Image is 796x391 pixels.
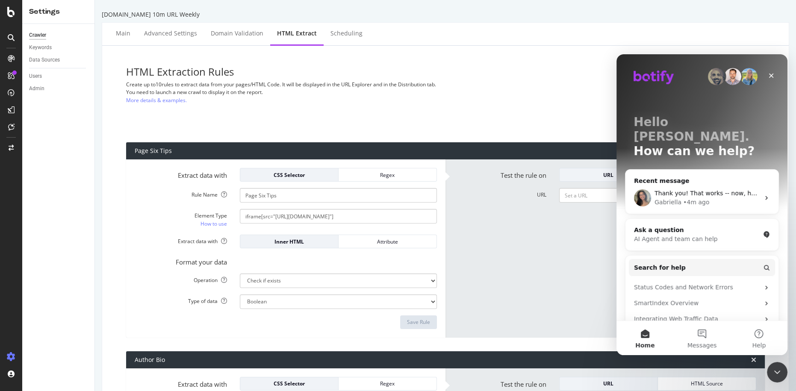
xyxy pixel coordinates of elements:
div: Scheduling [330,29,363,38]
div: Inner HTML [247,238,331,245]
label: Operation [128,273,233,284]
div: Main [116,29,130,38]
button: Save Rule [400,315,437,329]
span: Thank you! That works -- now, how can I apply that as a filter in URL Explorer? [38,135,273,142]
div: SmartIndex Overview [18,244,143,253]
a: Crawler [29,31,88,40]
span: Search for help [18,209,69,218]
button: URL [559,168,658,182]
button: Search for help [12,205,159,222]
div: Author Bio [135,356,165,364]
label: Test the rule on [448,168,553,180]
div: Advanced Settings [144,29,197,38]
div: Page Six Tips [135,147,172,155]
a: More details & examples. [126,96,187,105]
div: HTML Source [665,380,749,387]
div: times [751,356,756,363]
button: CSS Selector [240,168,339,182]
input: CSS Expression [240,209,437,223]
span: Home [19,288,38,294]
div: Close [147,14,162,29]
div: Ask a questionAI Agent and team can help [9,164,162,197]
div: Admin [29,84,44,93]
label: Type of data [128,294,233,305]
a: Data Sources [29,56,88,65]
div: CSS Selector [247,171,331,179]
button: Inner HTML [240,235,339,248]
label: Extract data with [128,377,233,389]
div: Integrating Web Traffic Data [12,257,159,273]
div: Status Codes and Network Errors [12,225,159,241]
div: Status Codes and Network Errors [18,229,143,238]
input: Provide a name [240,188,437,203]
a: Keywords [29,43,88,52]
input: Set a URL [559,188,756,203]
div: Regex [345,171,430,179]
label: Format your data [128,255,233,267]
div: CSS Selector [247,380,331,387]
button: CSS Selector [240,377,339,391]
div: Crawler [29,31,46,40]
div: Settings [29,7,88,17]
button: Regex [339,168,437,182]
div: [DOMAIN_NAME] 10m URL Weekly [102,10,789,19]
div: Attribute [345,238,430,245]
div: URL [566,380,651,387]
label: Rule Name [128,188,233,198]
div: Data Sources [29,56,60,65]
div: SmartIndex Overview [12,241,159,257]
label: Extract data with [128,168,233,180]
label: URL [448,188,553,198]
button: URL [559,377,658,391]
a: Admin [29,84,88,93]
label: Test the rule on [448,377,553,389]
div: Domain Validation [211,29,263,38]
div: Integrating Web Traffic Data [18,260,143,269]
div: • 4m ago [67,144,93,153]
div: Save Rule [407,318,430,326]
label: Extract data with [128,235,233,245]
h3: HTML Extraction Rules [126,66,547,77]
a: How to use [200,219,227,228]
div: AI Agent and team can help [18,180,143,189]
button: Messages [57,267,114,301]
iframe: Intercom live chat [616,54,787,355]
a: Users [29,72,88,81]
button: Help [114,267,171,301]
div: HTML Extract [277,29,317,38]
div: Element Type [135,212,227,219]
div: Gabriella [38,144,65,153]
div: You need to launch a new crawl to display it on the report. [126,88,547,96]
span: Messages [71,288,100,294]
div: Regex [345,380,430,387]
span: Help [136,288,149,294]
div: Ask a question [18,171,143,180]
div: URL [566,171,651,179]
div: Users [29,72,42,81]
div: Keywords [29,43,52,52]
button: Attribute [339,235,437,248]
button: HTML Source [658,377,756,391]
iframe: Intercom live chat [767,362,787,382]
button: Regex [339,377,437,391]
div: Create up to 10 rules to extract data from your pages/HTML Code. It will be displayed in the URL ... [126,81,547,88]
